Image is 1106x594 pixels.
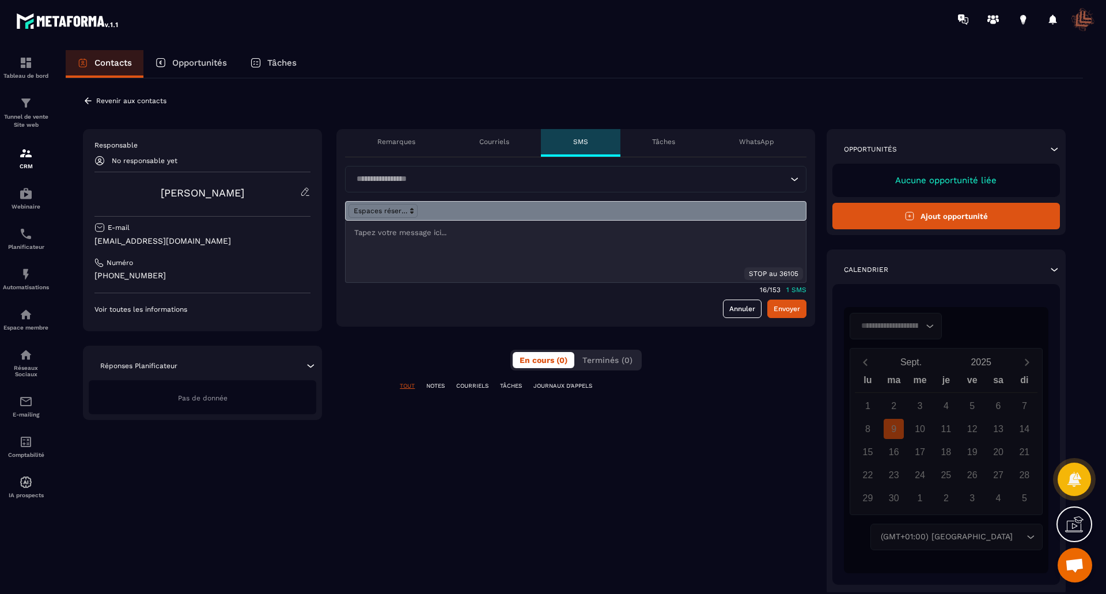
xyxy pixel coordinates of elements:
p: E-mailing [3,411,49,418]
a: Contacts [66,50,143,78]
p: 153 [770,286,781,294]
a: formationformationCRM [3,138,49,178]
a: Annuler [723,300,762,318]
button: En cours (0) [513,352,574,368]
a: accountantaccountantComptabilité [3,426,49,467]
p: Calendrier [844,265,888,274]
p: Remarques [377,137,415,146]
p: Contacts [94,58,132,68]
p: Automatisations [3,284,49,290]
span: Pas de donnée [178,394,228,402]
p: 16/ [760,286,770,294]
span: En cours (0) [520,355,567,365]
p: Tâches [652,137,675,146]
p: TÂCHES [500,382,522,390]
p: [PHONE_NUMBER] [94,270,310,281]
img: automations [19,308,33,321]
a: formationformationTunnel de vente Site web [3,88,49,138]
p: Tableau de bord [3,73,49,79]
img: email [19,395,33,408]
a: formationformationTableau de bord [3,47,49,88]
img: automations [19,475,33,489]
input: Search for option [353,173,787,186]
p: Responsable [94,141,310,150]
button: Terminés (0) [575,352,639,368]
p: E-mail [108,223,130,232]
p: [EMAIL_ADDRESS][DOMAIN_NAME] [94,236,310,247]
button: Ajout opportunité [832,203,1060,229]
img: scheduler [19,227,33,241]
a: social-networksocial-networkRéseaux Sociaux [3,339,49,386]
p: Voir toutes les informations [94,305,310,314]
span: Terminés (0) [582,355,632,365]
img: formation [19,96,33,110]
p: COURRIELS [456,382,488,390]
p: Réseaux Sociaux [3,365,49,377]
a: [PERSON_NAME] [161,187,244,199]
a: automationsautomationsEspace membre [3,299,49,339]
p: Opportunités [844,145,897,154]
img: logo [16,10,120,31]
p: CRM [3,163,49,169]
p: No responsable yet [112,157,177,165]
img: formation [19,146,33,160]
p: Tâches [267,58,297,68]
p: Numéro [107,258,133,267]
img: automations [19,187,33,200]
div: STOP au 36105 [744,267,803,280]
img: automations [19,267,33,281]
p: 1 SMS [786,286,806,294]
button: Envoyer [767,300,806,318]
a: emailemailE-mailing [3,386,49,426]
p: SMS [573,137,588,146]
a: Opportunités [143,50,238,78]
p: Courriels [479,137,509,146]
p: WhatsApp [739,137,774,146]
img: formation [19,56,33,70]
div: Search for option [345,166,806,192]
a: automationsautomationsAutomatisations [3,259,49,299]
img: accountant [19,435,33,449]
a: Tâches [238,50,308,78]
p: Aucune opportunité liée [844,175,1048,186]
p: Revenir aux contacts [96,97,166,105]
p: NOTES [426,382,445,390]
p: Planificateur [3,244,49,250]
div: Ouvrir le chat [1058,548,1092,582]
p: Tunnel de vente Site web [3,113,49,129]
p: Réponses Planificateur [100,361,177,370]
p: IA prospects [3,492,49,498]
p: Webinaire [3,203,49,210]
img: social-network [19,348,33,362]
p: Comptabilité [3,452,49,458]
p: Espace membre [3,324,49,331]
a: automationsautomationsWebinaire [3,178,49,218]
p: JOURNAUX D'APPELS [533,382,592,390]
p: TOUT [400,382,415,390]
a: schedulerschedulerPlanificateur [3,218,49,259]
p: Opportunités [172,58,227,68]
